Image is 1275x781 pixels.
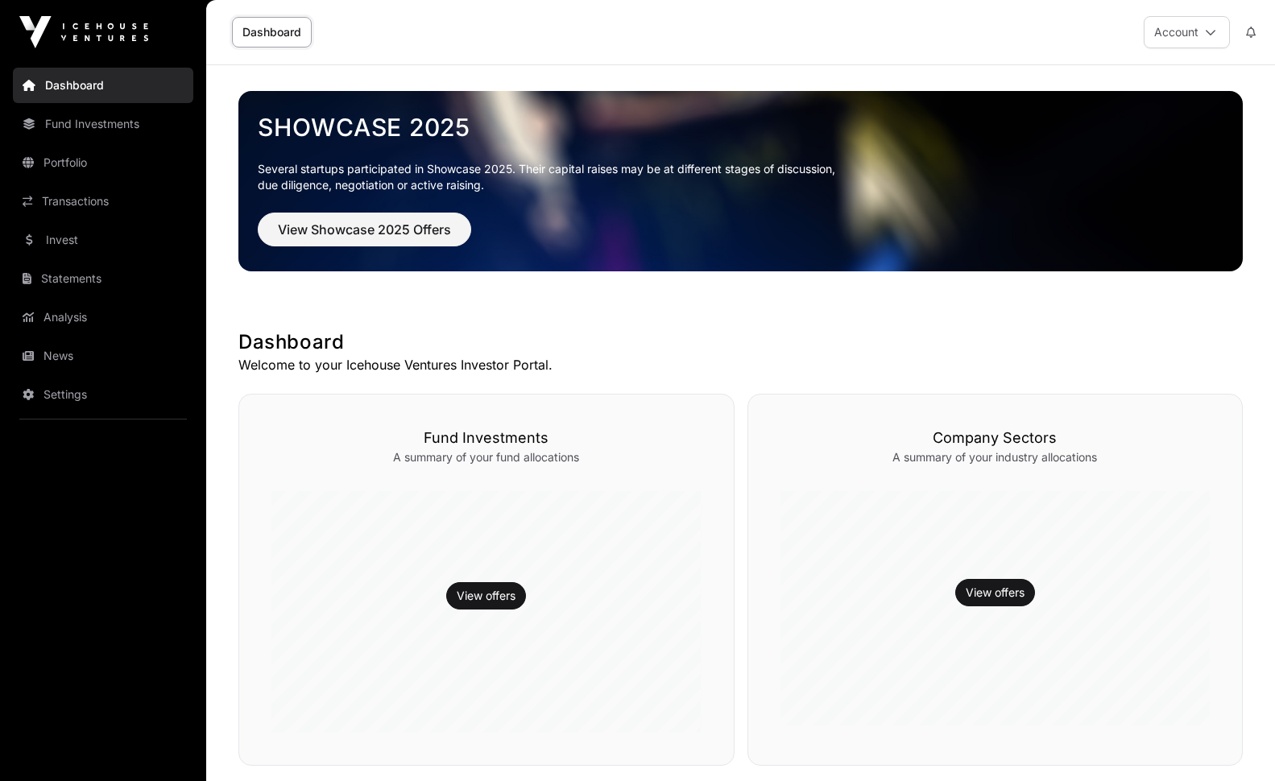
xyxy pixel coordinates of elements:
[271,449,702,465] p: A summary of your fund allocations
[232,17,312,48] a: Dashboard
[13,145,193,180] a: Portfolio
[13,68,193,103] a: Dashboard
[238,355,1243,374] p: Welcome to your Icehouse Ventures Investor Portal.
[238,91,1243,271] img: Showcase 2025
[278,220,451,239] span: View Showcase 2025 Offers
[13,338,193,374] a: News
[13,106,193,142] a: Fund Investments
[238,329,1243,355] h1: Dashboard
[780,427,1211,449] h3: Company Sectors
[446,582,526,610] button: View offers
[258,213,471,246] button: View Showcase 2025 Offers
[457,588,515,604] a: View offers
[19,16,148,48] img: Icehouse Ventures Logo
[966,585,1025,601] a: View offers
[13,377,193,412] a: Settings
[1144,16,1230,48] button: Account
[271,427,702,449] h3: Fund Investments
[258,229,471,245] a: View Showcase 2025 Offers
[13,300,193,335] a: Analysis
[955,579,1035,606] button: View offers
[780,449,1211,465] p: A summary of your industry allocations
[13,261,193,296] a: Statements
[258,161,1223,193] p: Several startups participated in Showcase 2025. Their capital raises may be at different stages o...
[258,113,1223,142] a: Showcase 2025
[13,222,193,258] a: Invest
[13,184,193,219] a: Transactions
